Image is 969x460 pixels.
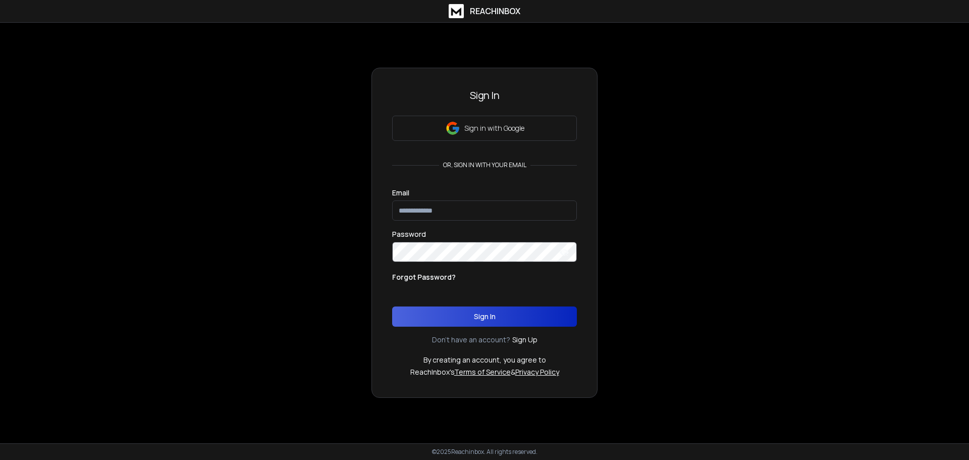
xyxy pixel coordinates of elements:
[449,4,520,18] a: ReachInbox
[432,448,537,456] p: © 2025 Reachinbox. All rights reserved.
[410,367,559,377] p: ReachInbox's &
[470,5,520,17] h1: ReachInbox
[449,4,464,18] img: logo
[392,116,577,141] button: Sign in with Google
[392,231,426,238] label: Password
[392,306,577,327] button: Sign In
[512,335,537,345] a: Sign Up
[439,161,530,169] p: or, sign in with your email
[392,272,456,282] p: Forgot Password?
[392,88,577,103] h3: Sign In
[392,189,409,196] label: Email
[432,335,510,345] p: Don't have an account?
[464,123,524,133] p: Sign in with Google
[423,355,546,365] p: By creating an account, you agree to
[515,367,559,377] a: Privacy Policy
[454,367,511,377] a: Terms of Service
